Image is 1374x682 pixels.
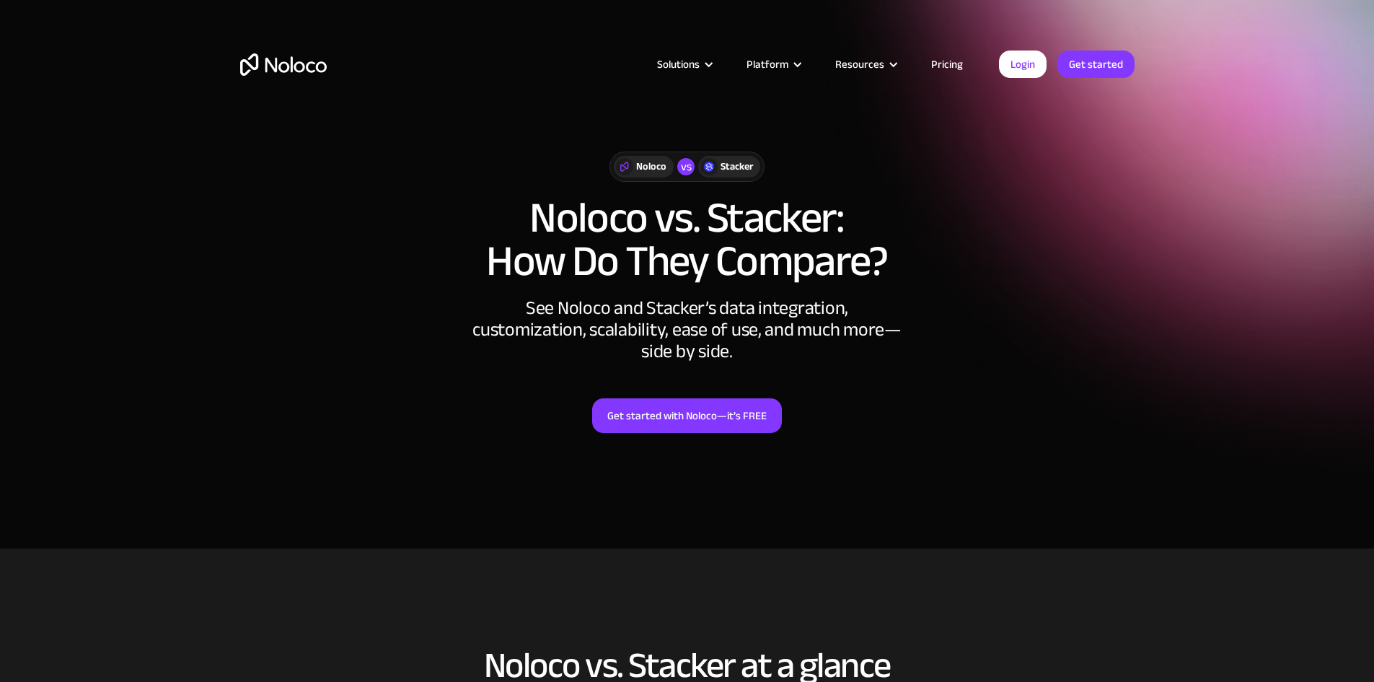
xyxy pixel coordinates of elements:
[592,398,782,433] a: Get started with Noloco—it’s FREE
[657,55,700,74] div: Solutions
[471,297,904,362] div: See Noloco and Stacker’s data integration, customization, scalability, ease of use, and much more...
[636,159,666,175] div: Noloco
[677,158,695,175] div: vs
[240,53,327,76] a: home
[817,55,913,74] div: Resources
[835,55,884,74] div: Resources
[728,55,817,74] div: Platform
[721,159,753,175] div: Stacker
[913,55,981,74] a: Pricing
[240,196,1135,283] h1: Noloco vs. Stacker: How Do They Compare?
[639,55,728,74] div: Solutions
[1057,51,1135,78] a: Get started
[999,51,1047,78] a: Login
[747,55,788,74] div: Platform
